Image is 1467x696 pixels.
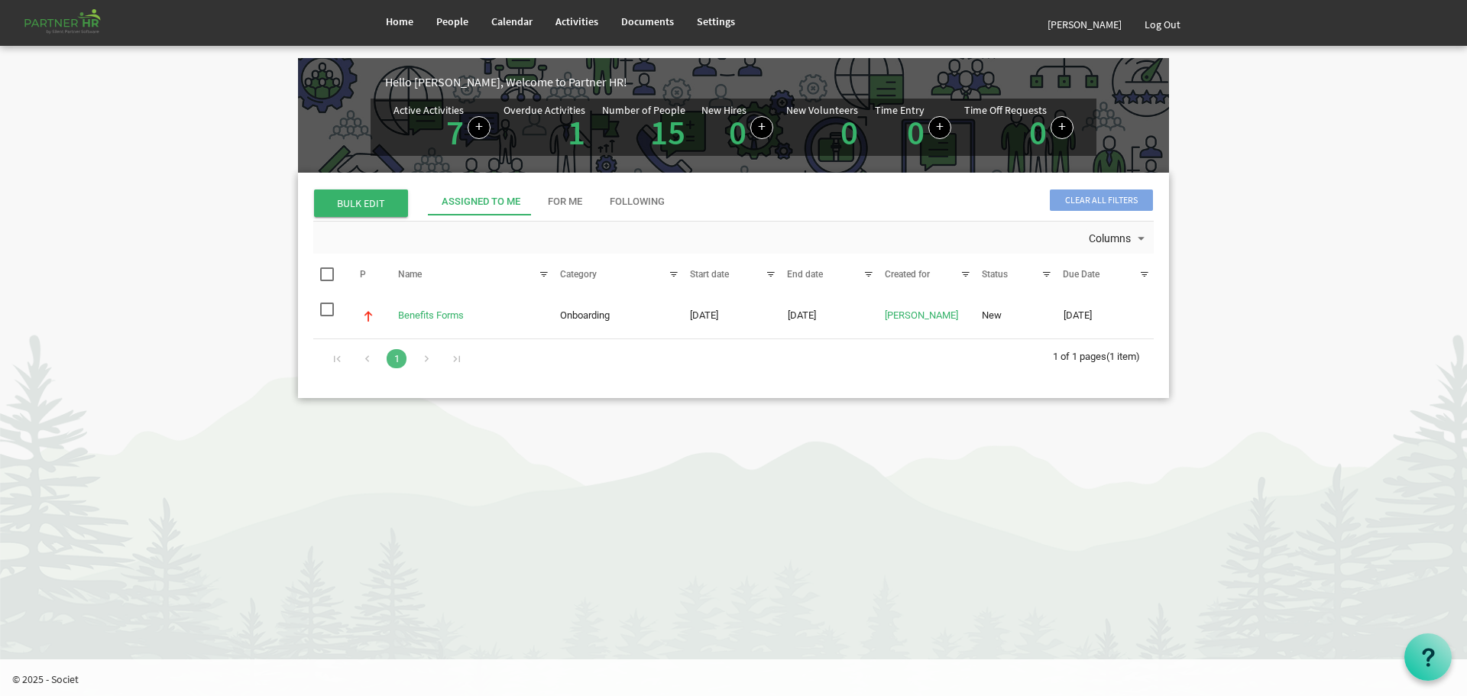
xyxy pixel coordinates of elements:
td: Fernando Domingo is template cell column header Created for [878,298,975,334]
td: 8/29/2025 column header Due Date [1057,298,1154,334]
div: Number of active time off requests [964,105,1074,150]
div: Columns [1086,222,1151,254]
span: Due Date [1063,269,1099,280]
span: Start date [690,269,729,280]
td: Onboarding column header Category [553,298,683,334]
a: Log Out [1133,3,1192,46]
span: Clear all filters [1050,189,1153,211]
div: Overdue Activities [504,105,585,115]
a: Add new person to Partner HR [750,116,773,139]
div: New Volunteers [786,105,858,115]
div: Time Off Requests [964,105,1047,115]
span: (1 item) [1106,351,1140,362]
td: is template cell column header P [345,298,390,334]
a: 0 [907,111,925,154]
a: 0 [840,111,858,154]
div: Activities assigned to you for which the Due Date is passed [504,105,589,150]
td: 8/27/2025 column header Start date [683,298,780,334]
span: Columns [1087,229,1132,248]
div: Go to first page [327,347,348,368]
span: Calendar [491,15,533,28]
div: 1 of 1 pages (1 item) [1053,339,1154,371]
div: Hello [PERSON_NAME], Welcome to Partner HR! [385,73,1169,91]
span: Category [560,269,597,280]
a: 15 [650,111,685,154]
span: Status [982,269,1008,280]
div: For Me [548,195,582,209]
div: Assigned To Me [442,195,520,209]
a: Log hours [928,116,951,139]
a: 1 [568,111,585,154]
span: Home [386,15,413,28]
p: © 2025 - Societ [12,672,1467,687]
a: Create a new Activity [468,116,491,139]
span: Name [398,269,422,280]
td: Benefits Forms is template cell column header Name [391,298,553,334]
a: Benefits Forms [398,309,464,321]
a: [PERSON_NAME] [885,309,958,321]
a: [PERSON_NAME] [1036,3,1133,46]
td: checkbox [313,298,345,334]
div: Volunteer hired in the last 7 days [786,105,862,150]
span: Created for [885,269,930,280]
div: Number of People [602,105,685,115]
a: 0 [1029,111,1047,154]
span: End date [787,269,823,280]
div: Number of Time Entries [875,105,951,150]
span: Settings [697,15,735,28]
div: Go to next page [416,347,437,368]
a: 0 [729,111,746,154]
span: 1 of 1 pages [1053,351,1106,362]
a: Create a new time off request [1051,116,1074,139]
span: BULK EDIT [314,189,408,217]
div: tab-header [428,188,1268,215]
td: New column header Status [975,298,1056,334]
div: Following [610,195,665,209]
span: Activities [555,15,598,28]
div: Go to last page [446,347,467,368]
div: People hired in the last 7 days [701,105,773,150]
td: 8/29/2025 column header End date [781,298,878,334]
div: Number of active Activities in Partner HR [393,105,491,150]
div: New Hires [701,105,746,115]
a: 7 [446,111,464,154]
img: High Priority [361,309,375,323]
span: P [360,269,366,280]
div: Go to previous page [357,347,377,368]
a: Goto Page 1 [387,349,406,368]
span: People [436,15,468,28]
button: Columns [1086,229,1151,249]
span: Documents [621,15,674,28]
div: Total number of active people in Partner HR [602,105,689,150]
div: Time Entry [875,105,925,115]
div: Active Activities [393,105,464,115]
